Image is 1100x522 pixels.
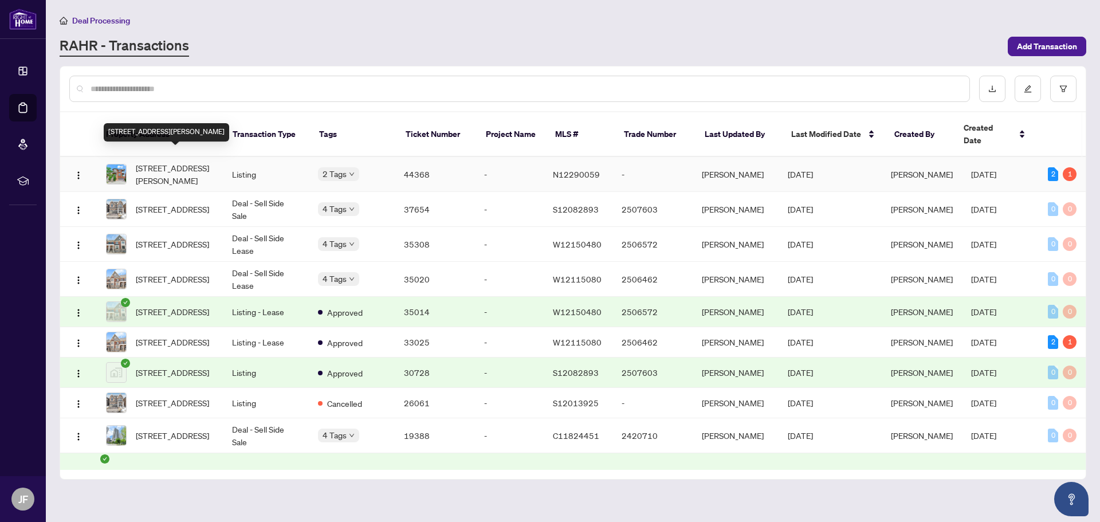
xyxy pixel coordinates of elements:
td: - [475,262,544,297]
div: 2 [1048,335,1058,349]
button: Logo [69,363,88,382]
div: 0 [1063,202,1077,216]
span: W12115080 [553,337,602,347]
img: Logo [74,276,83,285]
td: Listing [223,157,309,192]
td: [PERSON_NAME] [693,358,779,388]
span: [DATE] [788,204,813,214]
span: [DATE] [971,239,996,249]
div: 1 [1063,167,1077,181]
td: Deal - Sell Side Sale [223,192,309,227]
span: W12115080 [553,274,602,284]
td: - [475,227,544,262]
span: [STREET_ADDRESS] [136,273,209,285]
th: Project Name [477,112,546,157]
img: Logo [74,171,83,180]
span: [STREET_ADDRESS] [136,203,209,215]
span: [DATE] [971,169,996,179]
td: [PERSON_NAME] [693,157,779,192]
img: Logo [74,432,83,441]
span: [STREET_ADDRESS] [136,366,209,379]
td: 26061 [395,388,475,418]
th: MLS # [546,112,615,157]
td: 2506462 [612,262,693,297]
span: [STREET_ADDRESS][PERSON_NAME] [136,162,214,187]
span: [STREET_ADDRESS] [136,238,209,250]
span: [PERSON_NAME] [891,398,953,408]
span: 4 Tags [323,272,347,285]
span: JF [18,491,28,507]
div: 0 [1063,396,1077,410]
td: Deal - Sell Side Sale [223,418,309,453]
td: 35014 [395,297,475,327]
span: N12290059 [553,169,600,179]
span: check-circle [100,454,109,464]
td: Deal - Sell Side Lease [223,262,309,297]
div: 0 [1048,366,1058,379]
span: down [349,241,355,247]
span: Deal Processing [72,15,130,26]
td: - [475,388,544,418]
span: [DATE] [788,367,813,378]
span: [DATE] [971,398,996,408]
span: [DATE] [971,204,996,214]
td: 35020 [395,262,475,297]
span: 4 Tags [323,429,347,442]
span: down [349,433,355,438]
button: Logo [69,303,88,321]
th: Tags [310,112,396,157]
td: - [475,297,544,327]
td: 44368 [395,157,475,192]
span: filter [1059,85,1067,93]
img: Logo [74,308,83,317]
span: check-circle [121,298,130,307]
span: [DATE] [788,337,813,347]
span: [DATE] [971,307,996,317]
span: home [60,17,68,25]
div: 0 [1048,272,1058,286]
button: edit [1015,76,1041,102]
button: Logo [69,270,88,288]
td: 2506462 [612,327,693,358]
span: C11824451 [553,430,599,441]
td: [PERSON_NAME] [693,192,779,227]
button: download [979,76,1005,102]
td: 2507603 [612,192,693,227]
span: [PERSON_NAME] [891,169,953,179]
th: Transaction Type [223,112,310,157]
th: Created By [885,112,954,157]
span: down [349,206,355,212]
button: Logo [69,200,88,218]
div: 0 [1063,272,1077,286]
span: [STREET_ADDRESS] [136,305,209,318]
span: [DATE] [971,367,996,378]
img: thumbnail-img [107,164,126,184]
div: 0 [1048,396,1058,410]
button: Logo [69,333,88,351]
span: [STREET_ADDRESS] [136,397,209,409]
td: 2507603 [612,358,693,388]
span: [STREET_ADDRESS] [136,429,209,442]
td: 2506572 [612,297,693,327]
span: W12150480 [553,239,602,249]
span: [DATE] [788,398,813,408]
td: - [475,418,544,453]
td: [PERSON_NAME] [693,297,779,327]
div: 0 [1063,305,1077,319]
span: [PERSON_NAME] [891,307,953,317]
td: - [475,157,544,192]
td: [PERSON_NAME] [693,327,779,358]
img: Logo [74,369,83,378]
img: thumbnail-img [107,234,126,254]
div: 0 [1048,429,1058,442]
span: [PERSON_NAME] [891,430,953,441]
button: Logo [69,235,88,253]
img: thumbnail-img [107,426,126,445]
td: - [475,192,544,227]
button: Logo [69,426,88,445]
th: Ticket Number [396,112,477,157]
span: [PERSON_NAME] [891,337,953,347]
img: thumbnail-img [107,302,126,321]
img: thumbnail-img [107,332,126,352]
span: Approved [327,367,363,379]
